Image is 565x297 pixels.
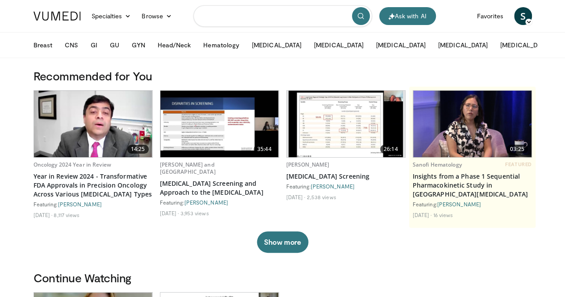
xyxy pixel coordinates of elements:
a: 26:14 [287,91,405,157]
span: FEATURED [505,161,532,167]
li: [DATE] [160,209,179,217]
button: GYN [126,36,150,54]
img: VuMedi Logo [33,12,81,21]
img: a82417f2-eb2d-47cb-881f-e43c4e05e3ae.png.620x360_q85_upscale.png [413,91,532,157]
button: Hematology [198,36,245,54]
a: Favorites [472,7,509,25]
a: Oncology 2024 Year in Review [33,161,111,168]
a: [MEDICAL_DATA] Screening and Approach to the [MEDICAL_DATA] [160,179,279,197]
a: [PERSON_NAME] [58,201,102,207]
h3: Continue Watching [33,271,532,285]
a: [MEDICAL_DATA] Screening [286,172,406,181]
img: 22cacae0-80e8-46c7-b946-25cff5e656fa.620x360_q85_upscale.jpg [34,91,152,157]
img: 3e90dd18-24b6-4e48-8388-1b962631c192.620x360_q85_upscale.jpg [289,91,403,157]
li: 2,538 views [306,193,336,201]
span: 26:14 [380,145,402,154]
button: [MEDICAL_DATA] [371,36,431,54]
li: [DATE] [33,211,53,218]
img: 1019b00a-3ead-468f-a4ec-9f872e6bceae.620x360_q85_upscale.jpg [160,91,279,157]
span: 14:25 [127,145,149,154]
button: [MEDICAL_DATA] [433,36,493,54]
li: [DATE] [286,193,306,201]
a: [PERSON_NAME] [311,183,355,189]
button: GI [85,36,103,54]
button: GU [105,36,125,54]
a: Sanofi Hematology [413,161,462,168]
li: [DATE] [413,211,432,218]
button: [MEDICAL_DATA] [247,36,307,54]
a: [PERSON_NAME] and [GEOGRAPHIC_DATA] [160,161,216,176]
div: Featuring: [286,183,406,190]
button: Show more [257,231,308,253]
a: Year in Review 2024 - Transformative FDA Approvals in Precision Oncology Across Various [MEDICAL_... [33,172,153,199]
a: [PERSON_NAME] [437,201,481,207]
a: 14:25 [34,91,152,157]
button: CNS [59,36,84,54]
div: Featuring: [33,201,153,208]
a: Specialties [86,7,137,25]
a: S [514,7,532,25]
span: 03:25 [506,145,528,154]
a: Browse [136,7,177,25]
a: 35:44 [160,91,279,157]
button: [MEDICAL_DATA] [309,36,369,54]
a: [PERSON_NAME] [184,199,228,205]
button: Ask with AI [379,7,436,25]
input: Search topics, interventions [193,5,372,27]
a: [PERSON_NAME] [286,161,330,168]
a: 03:25 [413,91,532,157]
li: 16 views [433,211,453,218]
div: Featuring: [160,199,279,206]
button: Breast [28,36,58,54]
h3: Recommended for You [33,69,532,83]
button: Head/Neck [152,36,197,54]
li: 3,953 views [180,209,209,217]
span: 35:44 [254,145,275,154]
li: 8,117 views [54,211,80,218]
a: Insights from a Phase 1 Sequential Pharmacokinetic Study in [GEOGRAPHIC_DATA][MEDICAL_DATA] [413,172,532,199]
button: [MEDICAL_DATA] [495,36,555,54]
div: Featuring: [413,201,532,208]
